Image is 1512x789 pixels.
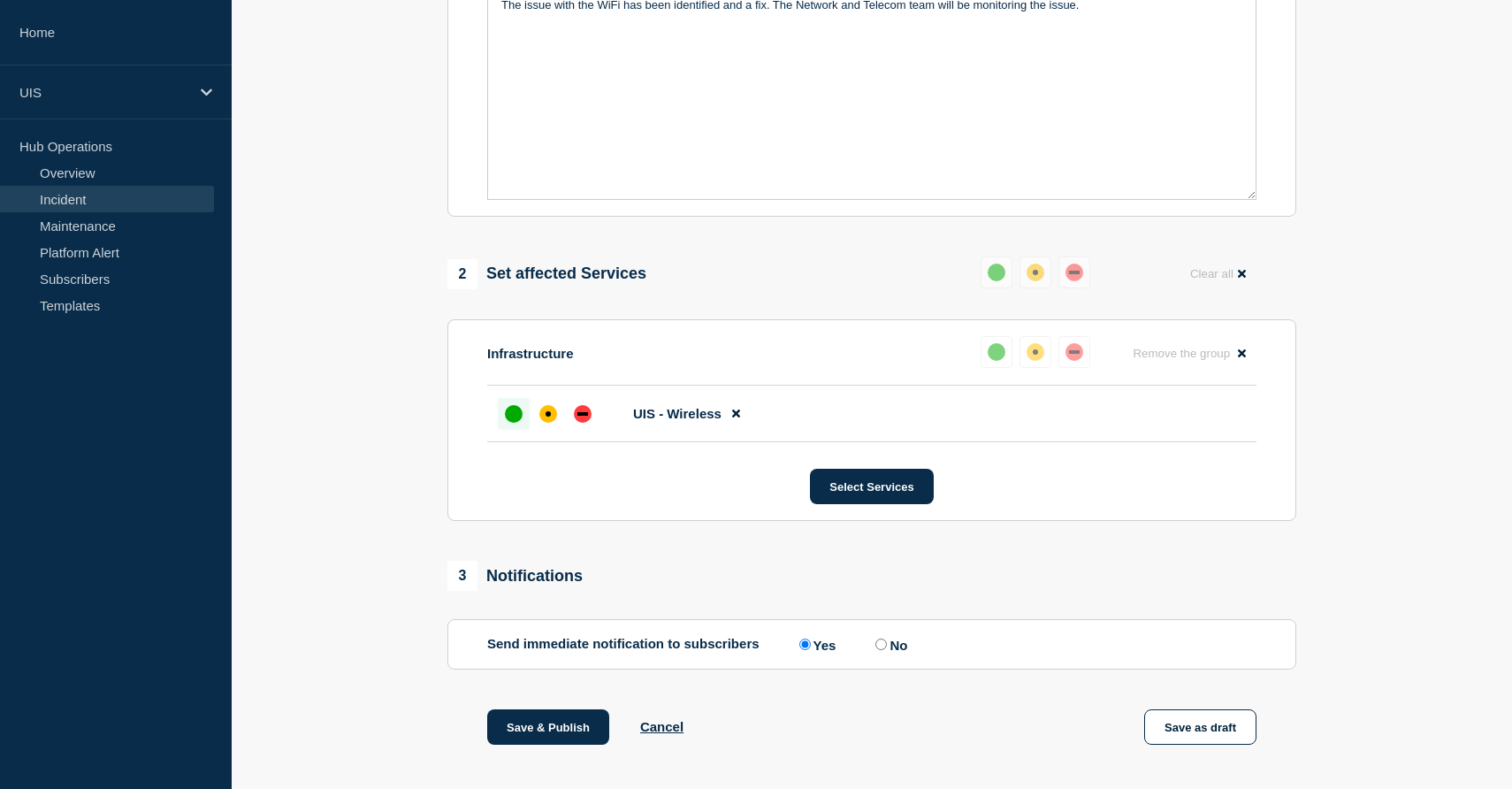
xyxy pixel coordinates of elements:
[487,709,609,745] button: Save & Publish
[1133,347,1230,360] span: Remove the group
[447,561,583,591] div: Notifications
[988,343,1005,361] div: up
[1058,257,1090,288] button: down
[1180,257,1256,291] button: Clear all
[981,336,1012,368] button: up
[810,469,933,504] button: Select Services
[981,257,1012,288] button: up
[574,405,592,423] div: down
[799,639,811,650] input: Yes
[1144,709,1256,745] button: Save as draft
[1065,264,1083,281] div: down
[1019,336,1051,368] button: affected
[640,719,683,734] button: Cancel
[1058,336,1090,368] button: down
[487,636,760,653] p: Send immediate notification to subscribers
[539,405,557,423] div: affected
[1027,343,1044,361] div: affected
[1122,336,1256,371] button: Remove the group
[487,346,574,361] p: Infrastructure
[447,259,477,289] span: 2
[633,406,722,421] span: UIS - Wireless
[447,561,477,591] span: 3
[447,259,646,289] div: Set affected Services
[1027,264,1044,281] div: affected
[487,636,1256,653] div: Send immediate notification to subscribers
[1065,343,1083,361] div: down
[871,636,907,653] label: No
[795,636,836,653] label: Yes
[1019,257,1051,288] button: affected
[875,639,887,650] input: No
[19,85,189,100] p: UIS
[505,405,523,423] div: up
[988,264,1005,281] div: up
